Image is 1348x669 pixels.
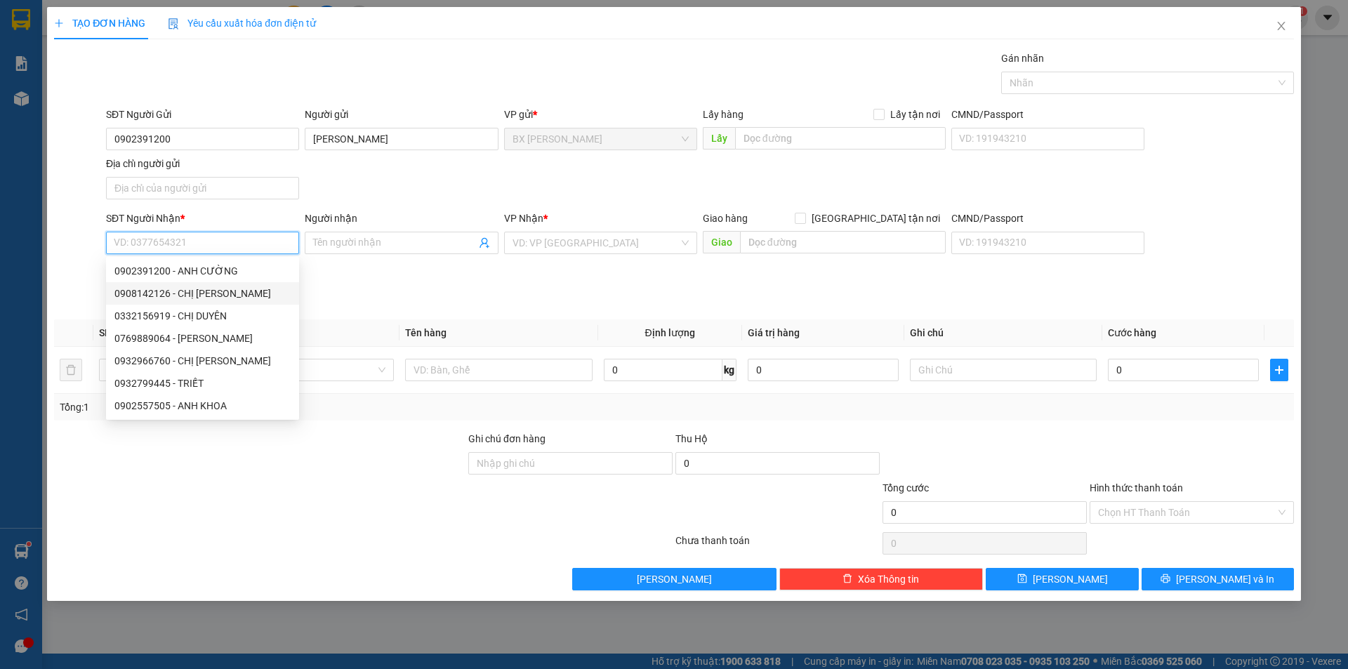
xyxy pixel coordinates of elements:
[951,107,1144,122] div: CMND/Passport
[910,359,1097,381] input: Ghi Chú
[740,231,946,253] input: Dọc đường
[513,128,689,150] span: BX Cao Lãnh
[779,568,984,590] button: deleteXóa Thông tin
[305,107,498,122] div: Người gửi
[114,308,291,324] div: 0332156919 - CHỊ DUYÊN
[479,237,490,249] span: user-add
[1033,571,1108,587] span: [PERSON_NAME]
[54,18,64,28] span: plus
[703,231,740,253] span: Giao
[106,107,299,122] div: SĐT Người Gửi
[106,211,299,226] div: SĐT Người Nhận
[305,211,498,226] div: Người nhận
[1090,482,1183,494] label: Hình thức thanh toán
[951,211,1144,226] div: CMND/Passport
[1001,53,1044,64] label: Gán nhãn
[12,29,216,46] div: CHỊ [PERSON_NAME]
[986,568,1138,590] button: save[PERSON_NAME]
[1262,7,1301,46] button: Close
[114,263,291,279] div: 0902391200 - ANH CƯỜNG
[504,213,543,224] span: VP Nhận
[12,65,216,139] span: VỰA TRUNG CHÁNH-[GEOGRAPHIC_DATA]
[114,398,291,413] div: 0902557505 - ANH KHOA
[106,327,299,350] div: 0769889064 - ANH TUẤN
[1176,571,1274,587] span: [PERSON_NAME] và In
[674,533,881,557] div: Chưa thanh toán
[114,353,291,369] div: 0932966760 - CHỊ [PERSON_NAME]
[405,359,592,381] input: VD: Bàn, Ghế
[106,177,299,199] input: Địa chỉ của người gửi
[216,359,385,380] span: Khác
[703,127,735,150] span: Lấy
[60,399,520,415] div: Tổng: 1
[1271,364,1288,376] span: plus
[12,13,34,28] span: Gửi:
[735,127,946,150] input: Dọc đường
[675,433,708,444] span: Thu Hộ
[106,305,299,327] div: 0332156919 - CHỊ DUYÊN
[106,395,299,417] div: 0902557505 - ANH KHOA
[883,482,929,494] span: Tổng cước
[12,12,216,29] div: BX [PERSON_NAME]
[722,359,736,381] span: kg
[572,568,777,590] button: [PERSON_NAME]
[168,18,179,29] img: icon
[504,107,697,122] div: VP gửi
[468,452,673,475] input: Ghi chú đơn hàng
[106,372,299,395] div: 0932799445 - TRIẾT
[12,73,32,88] span: DĐ:
[106,260,299,282] div: 0902391200 - ANH CƯỜNG
[748,359,899,381] input: 0
[114,331,291,346] div: 0769889064 - [PERSON_NAME]
[106,350,299,372] div: 0932966760 - CHỊ LY
[60,359,82,381] button: delete
[54,18,145,29] span: TẠO ĐƠN HÀNG
[1161,574,1170,585] span: printer
[703,109,744,120] span: Lấy hàng
[106,156,299,171] div: Địa chỉ người gửi
[99,327,110,338] span: SL
[114,286,291,301] div: 0908142126 - CHỊ [PERSON_NAME]
[114,376,291,391] div: 0932799445 - TRIẾT
[858,571,919,587] span: Xóa Thông tin
[168,18,316,29] span: Yêu cầu xuất hóa đơn điện tử
[1017,574,1027,585] span: save
[1270,359,1288,381] button: plus
[468,433,546,444] label: Ghi chú đơn hàng
[748,327,800,338] span: Giá trị hàng
[885,107,946,122] span: Lấy tận nơi
[842,574,852,585] span: delete
[405,327,447,338] span: Tên hàng
[645,327,695,338] span: Định lượng
[1142,568,1294,590] button: printer[PERSON_NAME] và In
[12,46,216,65] div: 0908850512
[637,571,712,587] span: [PERSON_NAME]
[703,213,748,224] span: Giao hàng
[904,319,1102,347] th: Ghi chú
[106,282,299,305] div: 0908142126 - CHỊ DUNG
[1276,20,1287,32] span: close
[1108,327,1156,338] span: Cước hàng
[806,211,946,226] span: [GEOGRAPHIC_DATA] tận nơi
